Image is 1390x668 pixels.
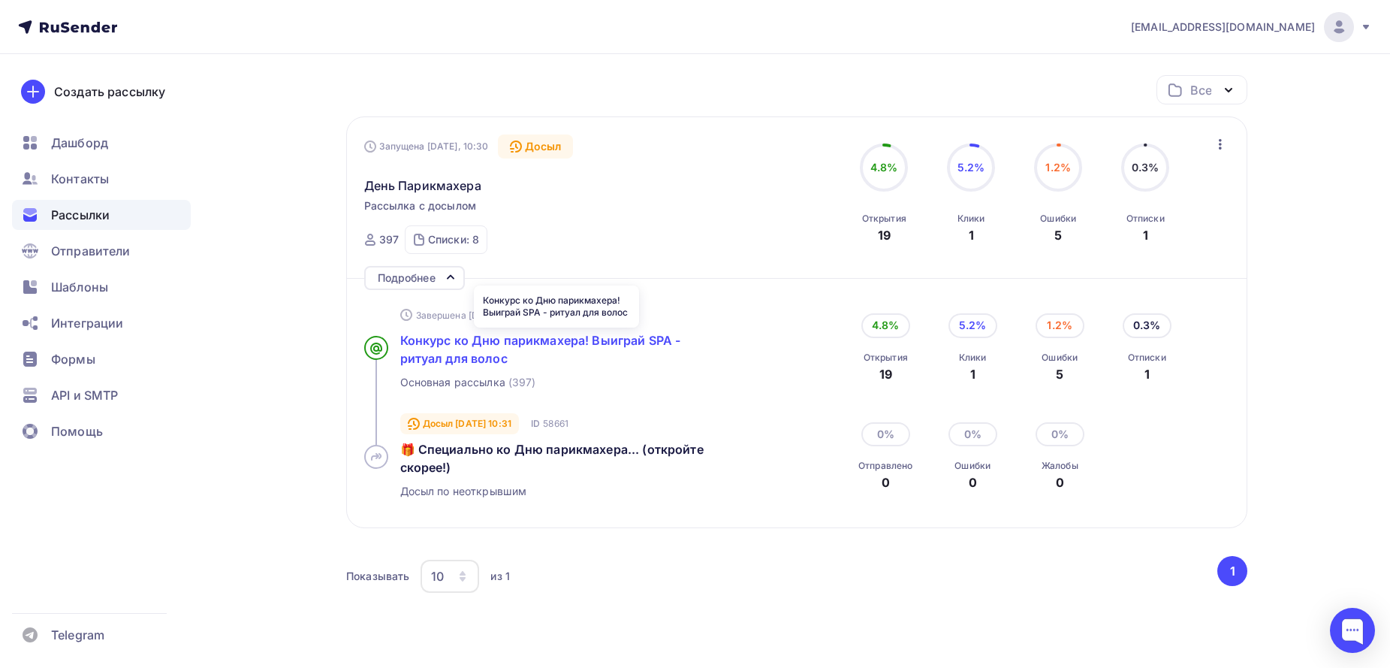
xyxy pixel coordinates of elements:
[1131,20,1315,35] span: [EMAIL_ADDRESS][DOMAIN_NAME]
[378,269,436,287] div: Подробнее
[858,473,912,491] div: 0
[379,232,399,247] div: 397
[51,386,118,404] span: API и SMTP
[959,352,987,364] div: Клики
[1190,81,1211,99] div: Все
[957,213,985,225] div: Клики
[51,278,108,296] span: Шаблоны
[1131,12,1372,42] a: [EMAIL_ADDRESS][DOMAIN_NAME]
[346,569,409,584] div: Показывать
[878,226,891,244] div: 19
[948,422,997,446] div: 0%
[12,164,191,194] a: Контакты
[861,422,910,446] div: 0%
[1128,365,1166,383] div: 1
[364,198,477,213] span: Рассылка с досылом
[400,375,505,390] span: Основная рассылка
[400,331,743,367] a: Конкурс ко Дню парикмахера! Выиграй SPA - ритуал для волос
[474,286,639,328] div: Конкурс ко Дню парикмахера! Выиграй SPA - ритуал для волос
[51,314,123,332] span: Интеграции
[862,213,906,225] div: Открытия
[959,365,987,383] div: 1
[1036,313,1084,337] div: 1.2%
[1132,161,1159,174] span: 0.3%
[954,473,990,491] div: 0
[51,206,110,224] span: Рассылки
[1217,556,1247,586] button: Go to page 1
[1042,473,1078,491] div: 0
[431,567,444,585] div: 10
[51,242,131,260] span: Отправители
[1156,75,1247,104] button: Все
[400,413,520,434] div: Досыл [DATE] 10:31
[51,134,108,152] span: Дашборд
[861,313,910,337] div: 4.8%
[1040,213,1076,225] div: Ошибки
[864,352,908,364] div: Открытия
[1123,313,1171,337] div: 0.3%
[1143,226,1148,244] div: 1
[416,309,525,322] span: Завершена [DATE], 10:31
[969,226,974,244] div: 1
[1054,226,1062,244] div: 5
[54,83,165,101] div: Создать рассылку
[1045,161,1071,174] span: 1.2%
[543,417,568,430] span: 58661
[531,416,540,431] span: ID
[51,170,109,188] span: Контакты
[400,333,681,366] span: Конкурс ко Дню парикмахера! Выиграй SPA - ритуал для волос
[12,344,191,374] a: Формы
[51,350,95,368] span: Формы
[12,200,191,230] a: Рассылки
[12,272,191,302] a: Шаблоны
[948,313,997,337] div: 5.2%
[858,460,912,472] div: Отправлено
[1042,460,1078,472] div: Жалобы
[400,484,527,499] span: Досыл по неоткрывшим
[1042,365,1078,383] div: 5
[400,442,704,475] span: 🎁 Специально ко Дню парикмахера... (откройте скорее!)
[364,177,481,195] span: День Парикмахера
[51,626,104,644] span: Telegram
[420,559,480,594] button: 10
[1126,213,1165,225] div: Отписки
[1128,352,1166,364] div: Отписки
[508,375,536,390] span: (397)
[864,365,908,383] div: 19
[1036,422,1084,446] div: 0%
[51,422,103,440] span: Помощь
[1042,352,1078,364] div: Ошибки
[954,460,990,472] div: Ошибки
[1215,556,1248,586] ul: Pagination
[498,135,574,159] div: Досыл
[364,141,489,153] div: Запущена [DATE], 10:30
[428,232,479,247] div: Списки: 8
[12,236,191,266] a: Отправители
[957,161,985,174] span: 5.2%
[490,569,510,584] div: из 1
[12,128,191,158] a: Дашборд
[870,161,898,174] span: 4.8%
[400,440,743,476] a: 🎁 Специально ко Дню парикмахера... (откройте скорее!)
